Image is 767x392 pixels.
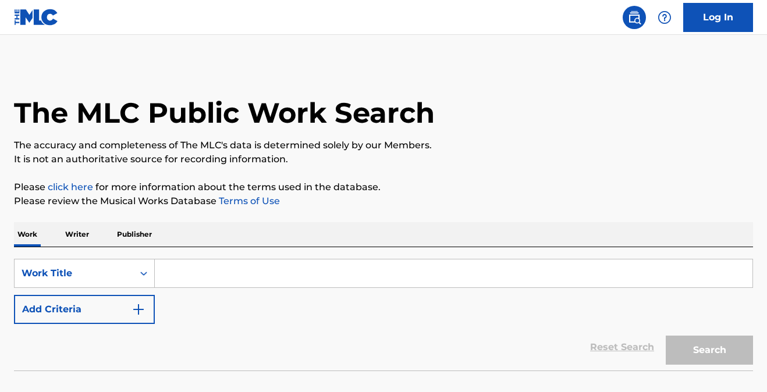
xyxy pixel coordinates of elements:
[14,194,753,208] p: Please review the Musical Works Database
[14,259,753,370] form: Search Form
[14,180,753,194] p: Please for more information about the terms used in the database.
[14,9,59,26] img: MLC Logo
[216,195,280,206] a: Terms of Use
[14,95,435,130] h1: The MLC Public Work Search
[653,6,676,29] div: Help
[22,266,126,280] div: Work Title
[113,222,155,247] p: Publisher
[627,10,641,24] img: search
[14,295,155,324] button: Add Criteria
[48,181,93,193] a: click here
[683,3,753,32] a: Log In
[62,222,93,247] p: Writer
[132,302,145,316] img: 9d2ae6d4665cec9f34b9.svg
[14,138,753,152] p: The accuracy and completeness of The MLC's data is determined solely by our Members.
[658,10,672,24] img: help
[709,336,767,392] iframe: Chat Widget
[14,222,41,247] p: Work
[14,152,753,166] p: It is not an authoritative source for recording information.
[623,6,646,29] a: Public Search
